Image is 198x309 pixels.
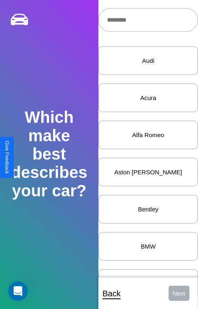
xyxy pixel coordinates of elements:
p: Audi [107,55,189,66]
iframe: Intercom live chat [8,281,28,301]
p: Aston [PERSON_NAME] [107,167,189,178]
button: Next [169,286,189,301]
p: Back [102,286,120,301]
p: BMW [107,241,189,252]
h2: Which make best describes your car? [10,108,89,200]
p: Acura [107,92,189,103]
p: Bentley [107,204,189,215]
p: Alfa Romeo [107,129,189,140]
div: Give Feedback [4,141,10,174]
